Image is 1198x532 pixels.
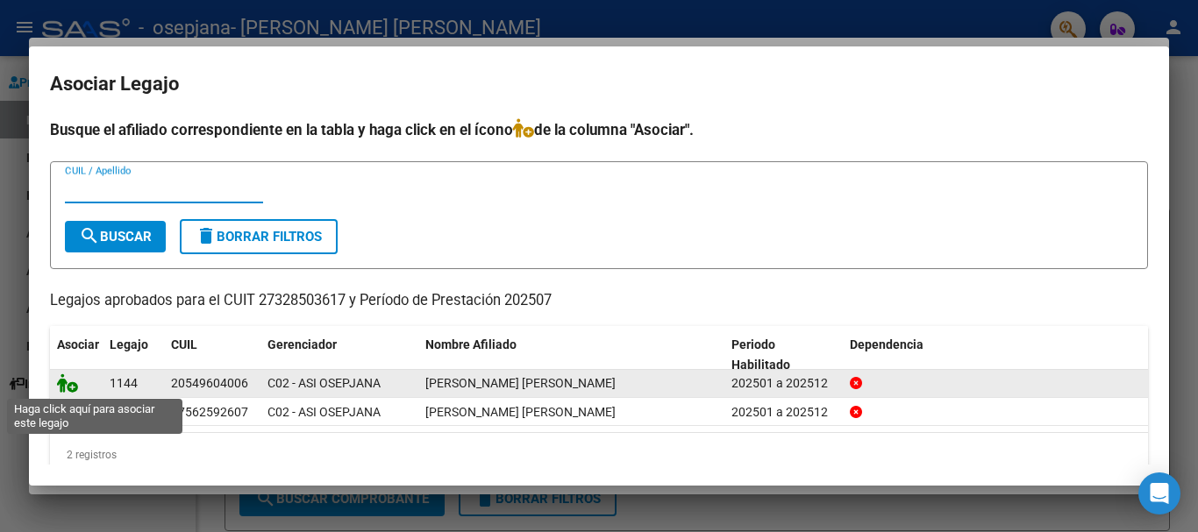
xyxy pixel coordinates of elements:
mat-icon: search [79,225,100,246]
p: Legajos aprobados para el CUIT 27328503617 y Período de Prestación 202507 [50,290,1148,312]
span: Gerenciador [267,337,337,351]
span: Asociar [57,337,99,351]
div: 202501 a 202512 [731,373,836,394]
div: Open Intercom Messenger [1138,472,1180,514]
datatable-header-cell: Periodo Habilitado [724,326,843,384]
span: CUIL [171,337,197,351]
datatable-header-cell: Nombre Afiliado [418,326,724,384]
span: C02 - ASI OSEPJANA [267,376,381,390]
div: 202501 a 202512 [731,402,836,422]
span: Dependencia [850,337,923,351]
datatable-header-cell: Gerenciador [260,326,418,384]
span: Legajo [110,337,148,351]
div: 27562592607 [171,402,248,422]
span: Nombre Afiliado [425,337,517,351]
h4: Busque el afiliado correspondiente en la tabla y haga click en el ícono de la columna "Asociar". [50,118,1148,141]
mat-icon: delete [196,225,217,246]
span: SANCHEZ TOBIAS JUAN PABLO [425,376,616,390]
datatable-header-cell: Legajo [103,326,164,384]
button: Borrar Filtros [180,219,338,254]
datatable-header-cell: Asociar [50,326,103,384]
div: 2 registros [50,433,1148,477]
datatable-header-cell: Dependencia [843,326,1149,384]
span: 936 [110,405,131,419]
button: Buscar [65,221,166,252]
h2: Asociar Legajo [50,67,1148,101]
datatable-header-cell: CUIL [164,326,260,384]
div: 20549604006 [171,373,248,394]
span: Borrar Filtros [196,229,322,245]
span: MARQUEZ JULIETA EMILIA [425,405,616,419]
span: 1144 [110,376,138,390]
span: C02 - ASI OSEPJANA [267,405,381,419]
span: Periodo Habilitado [731,337,790,372]
span: Buscar [79,229,152,245]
